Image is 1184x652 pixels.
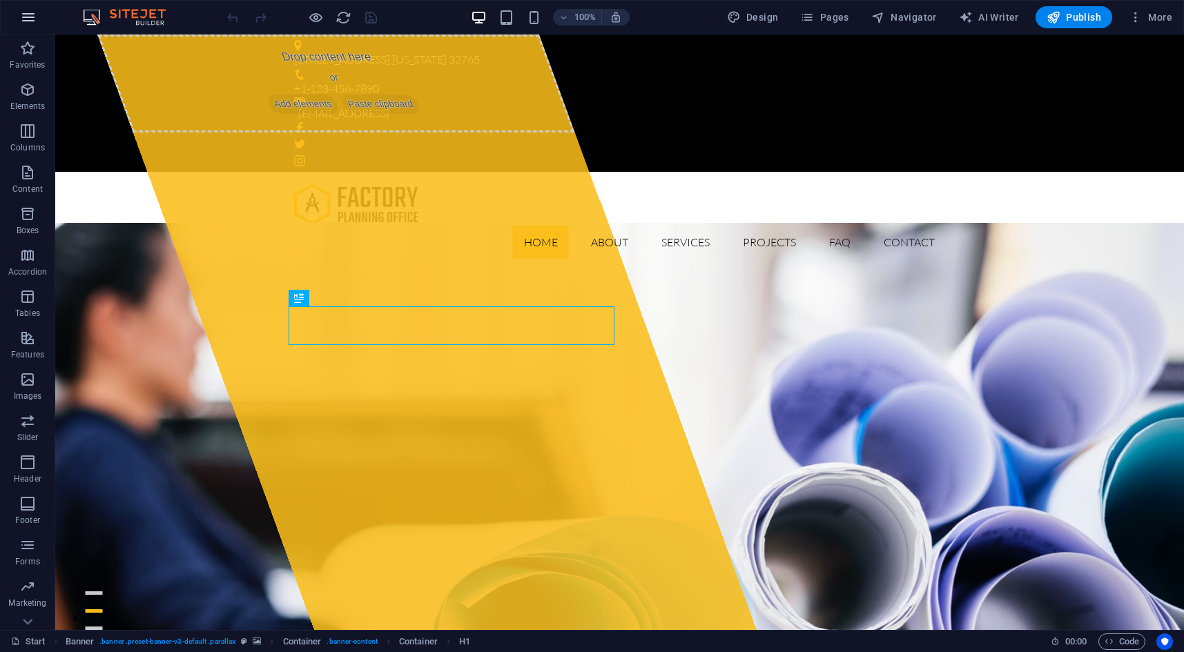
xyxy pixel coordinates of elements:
p: Features [11,349,44,360]
button: 100% [553,9,602,26]
p: Marketing [8,597,46,609]
p: Header [14,473,41,484]
h6: 100% [574,9,596,26]
button: Click here to leave preview mode and continue editing [307,9,324,26]
p: Tables [15,308,40,319]
span: Navigator [871,10,937,24]
i: On resize automatically adjust zoom level to fit chosen device. [610,11,622,23]
img: Editor Logo [79,9,183,26]
button: 3 [30,592,47,595]
a: Click to cancel selection. Double-click to open Pages [11,633,46,650]
p: Accordion [8,266,47,277]
span: : [1075,636,1077,646]
span: Paste clipboard [284,60,367,79]
button: Publish [1036,6,1112,28]
span: AI Writer [959,10,1019,24]
i: This element is a customizable preset [241,638,247,645]
i: This element contains a background [253,638,261,645]
nav: breadcrumb [66,633,471,650]
p: Columns [10,142,45,153]
button: Pages [795,6,854,28]
span: Pages [800,10,848,24]
button: Design [721,6,784,28]
span: Design [727,10,779,24]
button: 2 [30,575,47,578]
p: Favorites [10,59,45,70]
p: Elements [10,101,46,112]
button: reload [335,9,351,26]
p: Images [14,391,42,402]
button: Usercentrics [1156,633,1173,650]
button: AI Writer [953,6,1025,28]
span: More [1129,10,1172,24]
span: Click to select. Double-click to edit [283,633,322,650]
span: Click to select. Double-click to edit [459,633,470,650]
button: 1 [30,557,47,560]
div: Design (Ctrl+Alt+Y) [721,6,784,28]
i: Reload page [336,10,351,26]
button: Navigator [866,6,942,28]
button: Code [1098,633,1145,650]
button: More [1123,6,1178,28]
span: Click to select. Double-click to edit [399,633,438,650]
p: Content [12,184,43,195]
span: Add elements [210,60,285,79]
p: Forms [15,556,40,567]
span: Publish [1047,10,1101,24]
h6: Session time [1051,633,1087,650]
p: Boxes [17,225,39,236]
span: . banner-content [327,633,377,650]
p: Footer [15,515,40,526]
p: Slider [17,432,39,443]
span: Click to select. Double-click to edit [66,633,95,650]
span: Code [1105,633,1139,650]
span: 00 00 [1065,633,1087,650]
span: . banner .preset-banner-v3-default .parallax [99,633,235,650]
